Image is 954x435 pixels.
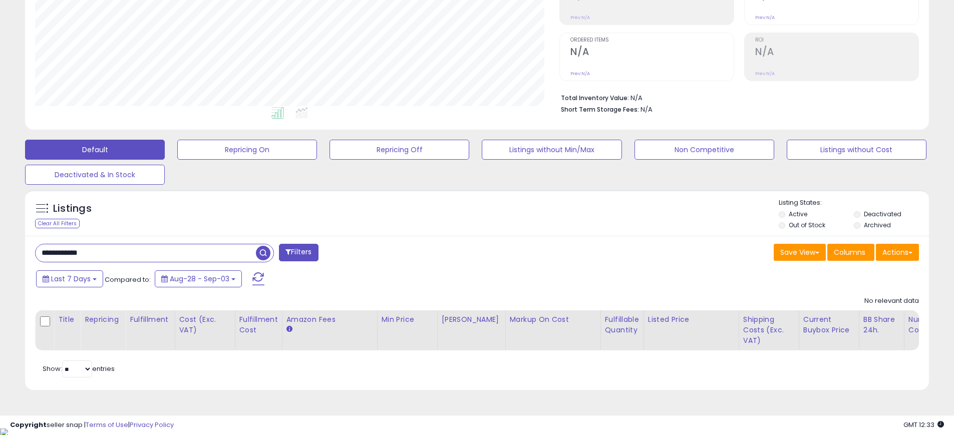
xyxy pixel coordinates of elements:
[779,198,929,208] p: Listing States:
[286,314,373,325] div: Amazon Fees
[279,244,318,261] button: Filters
[864,221,891,229] label: Archived
[864,210,901,218] label: Deactivated
[755,38,918,43] span: ROI
[827,244,874,261] button: Columns
[789,210,807,218] label: Active
[10,420,174,430] div: seller snap | |
[35,219,80,228] div: Clear All Filters
[561,91,911,103] li: N/A
[36,270,103,287] button: Last 7 Days
[51,274,91,284] span: Last 7 Days
[505,310,600,350] th: The percentage added to the cost of goods (COGS) that forms the calculator for Min & Max prices.
[239,314,278,335] div: Fulfillment Cost
[755,71,775,77] small: Prev: N/A
[570,15,590,21] small: Prev: N/A
[130,420,174,429] a: Privacy Policy
[743,314,795,346] div: Shipping Costs (Exc. VAT)
[130,314,170,325] div: Fulfillment
[482,140,621,160] button: Listings without Min/Max
[286,325,292,334] small: Amazon Fees.
[876,244,919,261] button: Actions
[570,38,734,43] span: Ordered Items
[105,275,151,284] span: Compared to:
[634,140,774,160] button: Non Competitive
[85,314,121,325] div: Repricing
[789,221,825,229] label: Out of Stock
[570,46,734,60] h2: N/A
[863,314,900,335] div: BB Share 24h.
[834,247,865,257] span: Columns
[641,105,653,114] span: N/A
[177,140,317,160] button: Repricing On
[10,420,47,429] strong: Copyright
[43,364,115,373] span: Show: entries
[510,314,596,325] div: Markup on Cost
[787,140,926,160] button: Listings without Cost
[605,314,640,335] div: Fulfillable Quantity
[86,420,128,429] a: Terms of Use
[903,420,944,429] span: 2025-09-11 12:33 GMT
[382,314,433,325] div: Min Price
[803,314,855,335] div: Current Buybox Price
[155,270,242,287] button: Aug-28 - Sep-03
[179,314,231,335] div: Cost (Exc. VAT)
[58,314,76,325] div: Title
[570,71,590,77] small: Prev: N/A
[864,296,919,306] div: No relevant data
[442,314,501,325] div: [PERSON_NAME]
[25,165,165,185] button: Deactivated & In Stock
[648,314,735,325] div: Listed Price
[53,202,92,216] h5: Listings
[561,94,629,102] b: Total Inventory Value:
[170,274,229,284] span: Aug-28 - Sep-03
[755,15,775,21] small: Prev: N/A
[25,140,165,160] button: Default
[330,140,469,160] button: Repricing Off
[774,244,826,261] button: Save View
[561,105,639,114] b: Short Term Storage Fees:
[755,46,918,60] h2: N/A
[908,314,945,335] div: Num of Comp.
